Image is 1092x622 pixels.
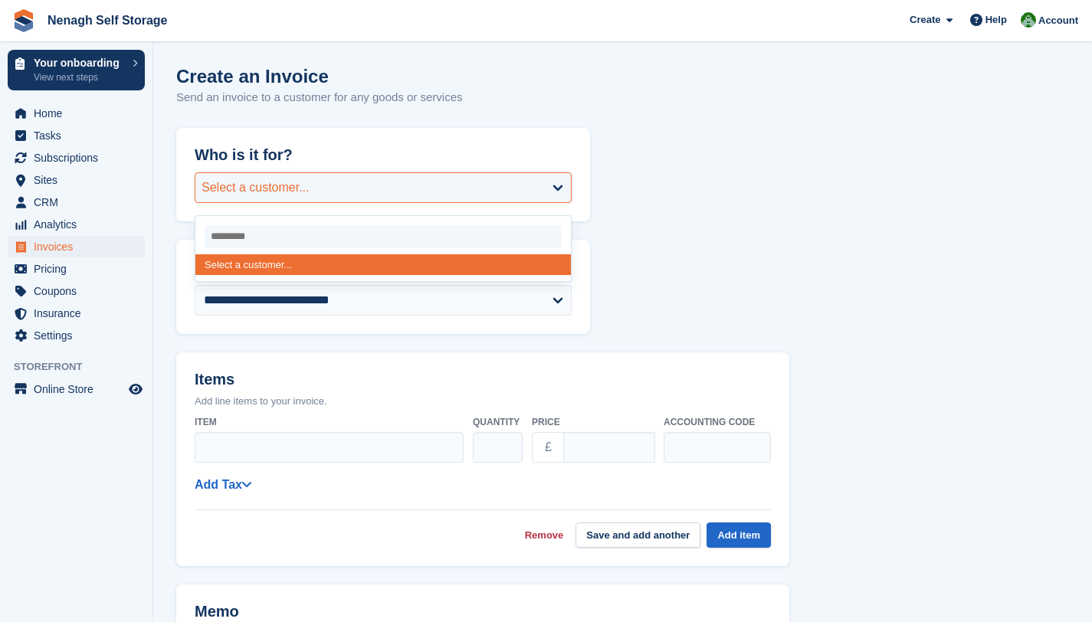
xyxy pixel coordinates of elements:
span: Settings [34,325,126,346]
h1: Create an Invoice [176,66,463,87]
p: Your onboarding [34,57,125,68]
p: Add line items to your invoice. [195,394,771,409]
span: Online Store [34,378,126,400]
p: View next steps [34,70,125,84]
span: Create [910,12,940,28]
span: Account [1038,13,1078,28]
h2: Memo [195,603,392,620]
a: menu [8,192,145,213]
a: menu [8,378,145,400]
a: menu [8,236,145,257]
p: Send an invoice to a customer for any goods or services [176,89,463,106]
button: Save and add another [576,522,700,548]
h2: Items [195,371,771,391]
span: Coupons [34,280,126,302]
div: Select a customer... [195,254,571,275]
h2: Who is it for? [195,146,572,164]
a: menu [8,280,145,302]
button: Add item [707,522,771,548]
a: menu [8,103,145,124]
span: Help [985,12,1007,28]
img: stora-icon-8386f47178a22dfd0bd8f6a31ec36ba5ce8667c1dd55bd0f319d3a0aa187defe.svg [12,9,35,32]
a: Preview store [126,380,145,398]
a: menu [8,303,145,324]
a: Remove [525,528,564,543]
span: Analytics [34,214,126,235]
label: Item [195,415,464,429]
a: menu [8,147,145,169]
a: menu [8,125,145,146]
img: Brian Comerford [1021,12,1036,28]
label: Quantity [473,415,523,429]
span: CRM [34,192,126,213]
span: Storefront [14,359,152,375]
div: Select a customer... [202,178,310,197]
label: Price [532,415,654,429]
span: Tasks [34,125,126,146]
span: Insurance [34,303,126,324]
a: menu [8,169,145,191]
a: Add Tax [195,478,251,491]
span: Sites [34,169,126,191]
label: Accounting code [664,415,771,429]
span: Home [34,103,126,124]
span: Subscriptions [34,147,126,169]
a: menu [8,214,145,235]
a: Your onboarding View next steps [8,50,145,90]
a: menu [8,258,145,280]
span: Pricing [34,258,126,280]
span: Invoices [34,236,126,257]
a: menu [8,325,145,346]
a: Nenagh Self Storage [41,8,173,33]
